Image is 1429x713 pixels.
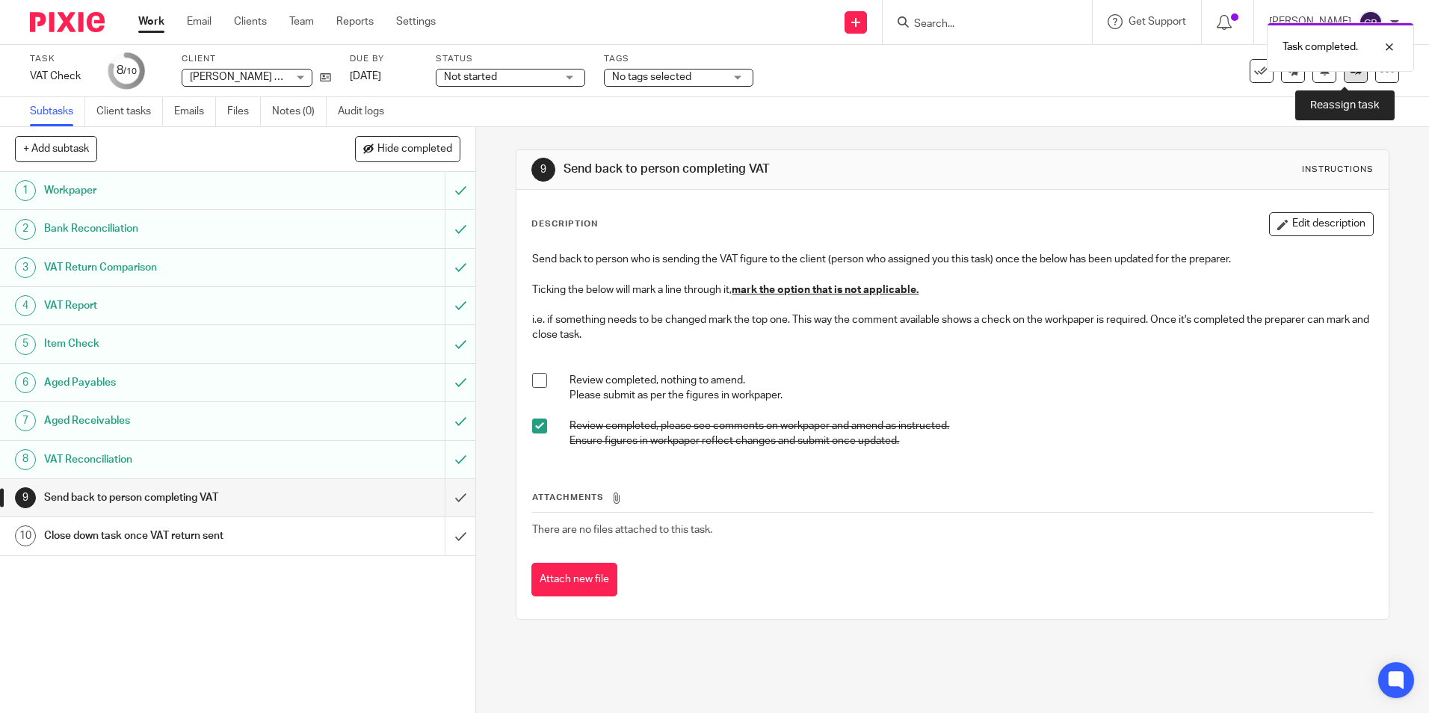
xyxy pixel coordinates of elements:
div: VAT Check [30,69,90,84]
a: Emails [174,97,216,126]
button: Edit description [1269,212,1374,236]
div: 7 [15,410,36,431]
a: Reports [336,14,374,29]
div: 5 [15,334,36,355]
div: 8 [15,449,36,470]
button: Attach new file [531,563,617,596]
u: mark the option that is not applicable. [732,285,919,295]
span: [DATE] [350,71,381,81]
small: /10 [123,67,137,75]
h1: VAT Return Comparison [44,256,301,279]
h1: Send back to person completing VAT [44,487,301,509]
p: Review completed, please see comments on workpaper and amend as instructed. Ensure figures in wor... [570,419,1372,449]
label: Tags [604,53,753,65]
div: 1 [15,180,36,201]
button: Hide completed [355,136,460,161]
span: Attachments [532,493,604,501]
span: [PERSON_NAME] t/as [PERSON_NAME] Electrical [190,72,422,82]
div: 10 [15,525,36,546]
div: 6 [15,372,36,393]
img: svg%3E [1359,10,1383,34]
span: Not started [444,72,497,82]
a: Subtasks [30,97,85,126]
h1: Aged Payables [44,371,301,394]
span: Hide completed [377,143,452,155]
div: 9 [15,487,36,508]
a: Team [289,14,314,29]
div: 3 [15,257,36,278]
p: Ticking the below will mark a line through it, [532,283,1372,297]
p: i.e. if something needs to be changed mark the top one. This way the comment available shows a ch... [532,312,1372,343]
div: 9 [531,158,555,182]
label: Task [30,53,90,65]
a: Notes (0) [272,97,327,126]
img: Pixie [30,12,105,32]
h1: VAT Reconciliation [44,448,301,471]
label: Client [182,53,331,65]
p: Send back to person who is sending the VAT figure to the client (person who assigned you this tas... [532,252,1372,267]
a: Clients [234,14,267,29]
h1: Item Check [44,333,301,355]
a: Email [187,14,212,29]
a: Client tasks [96,97,163,126]
p: Review completed, nothing to amend. Please submit as per the figures in workpaper. [570,373,1372,404]
div: 8 [117,62,137,79]
p: Task completed. [1283,40,1358,55]
h1: VAT Report [44,294,301,317]
h1: Workpaper [44,179,301,202]
span: No tags selected [612,72,691,82]
span: There are no files attached to this task. [532,525,712,535]
a: Files [227,97,261,126]
h1: Send back to person completing VAT [564,161,984,177]
label: Status [436,53,585,65]
button: + Add subtask [15,136,97,161]
div: 2 [15,219,36,240]
label: Due by [350,53,417,65]
div: Instructions [1302,164,1374,176]
p: Description [531,218,598,230]
div: 4 [15,295,36,316]
a: Work [138,14,164,29]
h1: Aged Receivables [44,410,301,432]
h1: Bank Reconciliation [44,217,301,240]
a: Settings [396,14,436,29]
h1: Close down task once VAT return sent [44,525,301,547]
a: Audit logs [338,97,395,126]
